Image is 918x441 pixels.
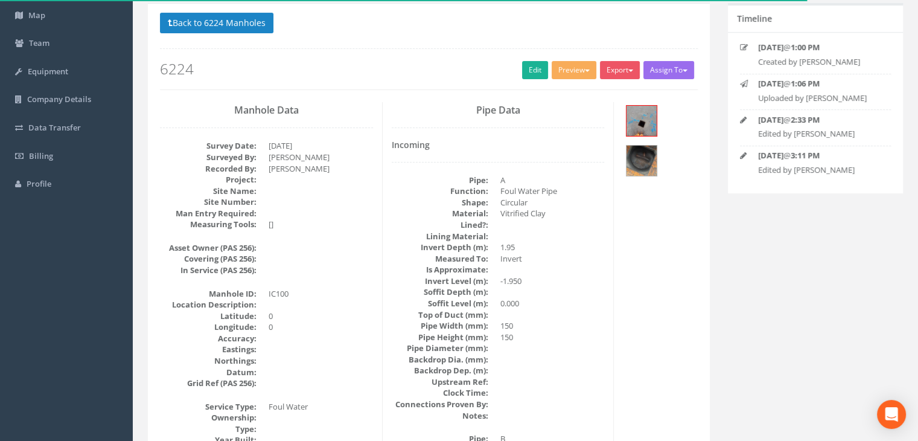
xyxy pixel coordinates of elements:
[160,152,257,163] dt: Surveyed By:
[758,56,881,68] p: Created by [PERSON_NAME]
[269,163,373,175] dd: [PERSON_NAME]
[160,219,257,230] dt: Measuring Tools:
[160,242,257,254] dt: Asset Owner (PAS 256):
[160,344,257,355] dt: Eastings:
[160,140,257,152] dt: Survey Date:
[28,66,68,77] span: Equipment
[392,185,488,197] dt: Function:
[500,298,605,309] dd: 0.000
[160,196,257,208] dt: Site Number:
[29,150,53,161] span: Billing
[877,400,906,429] div: Open Intercom Messenger
[160,412,257,423] dt: Ownership:
[392,253,488,265] dt: Measured To:
[500,320,605,332] dd: 150
[392,242,488,253] dt: Invert Depth (m):
[269,311,373,322] dd: 0
[29,37,49,48] span: Team
[392,231,488,242] dt: Lining Material:
[28,122,81,133] span: Data Transfer
[392,286,488,298] dt: Soffit Depth (m):
[791,78,820,89] strong: 1:06 PM
[392,399,488,410] dt: Connections Proven By:
[160,265,257,276] dt: In Service (PAS 256):
[160,253,257,265] dt: Covering (PAS 256):
[758,42,881,53] p: @
[791,114,820,125] strong: 2:33 PM
[758,114,881,126] p: @
[392,410,488,422] dt: Notes:
[392,332,488,343] dt: Pipe Height (mm):
[758,150,881,161] p: @
[392,175,488,186] dt: Pipe:
[160,208,257,219] dt: Man Entry Required:
[160,333,257,344] dt: Accuracy:
[269,288,373,300] dd: IC100
[500,242,605,253] dd: 1.95
[392,105,605,116] h3: Pipe Data
[758,150,783,161] strong: [DATE]
[160,401,257,413] dt: Service Type:
[160,13,273,33] button: Back to 6224 Manholes
[27,94,91,105] span: Company Details
[758,164,881,176] p: Edited by [PERSON_NAME]
[160,163,257,175] dt: Recorded By:
[392,275,488,287] dt: Invert Level (m):
[758,92,881,104] p: Uploaded by [PERSON_NAME]
[269,219,373,230] dd: []
[160,105,373,116] h3: Manhole Data
[626,146,657,176] img: d4cec6c9-b46d-cb6f-3beb-488eaa73438e_d102cf42-54cd-6ddf-8b9a-a40201857c0c_thumb.jpg
[500,197,605,208] dd: Circular
[160,423,257,435] dt: Type:
[160,299,257,311] dt: Location Description:
[392,376,488,388] dt: Upstream Ref:
[758,78,881,89] p: @
[500,332,605,343] dd: 150
[392,219,488,231] dt: Lined?:
[552,61,596,79] button: Preview
[28,10,45,21] span: Map
[392,208,488,219] dt: Material:
[791,42,820,53] strong: 1:00 PM
[758,128,881,140] p: Edited by [PERSON_NAME]
[791,150,820,161] strong: 3:11 PM
[522,61,548,79] a: Edit
[392,320,488,332] dt: Pipe Width (mm):
[643,61,694,79] button: Assign To
[500,185,605,197] dd: Foul Water Pipe
[737,14,772,23] h5: Timeline
[626,106,657,136] img: d4cec6c9-b46d-cb6f-3beb-488eaa73438e_2eea3c0d-3760-e090-3de0-986e6a4982f5_thumb.jpg
[758,114,783,125] strong: [DATE]
[160,311,257,322] dt: Latitude:
[500,275,605,287] dd: -1.950
[269,321,373,333] dd: 0
[160,174,257,185] dt: Project:
[269,401,373,413] dd: Foul Water
[160,355,257,367] dt: Northings:
[758,42,783,53] strong: [DATE]
[392,354,488,365] dt: Backdrop Dia. (mm):
[392,387,488,399] dt: Clock Time:
[269,140,373,152] dd: [DATE]
[600,61,640,79] button: Export
[160,378,257,389] dt: Grid Ref (PAS 256):
[500,253,605,265] dd: Invert
[392,343,488,354] dt: Pipe Diameter (mm):
[160,367,257,378] dt: Datum:
[160,288,257,300] dt: Manhole ID:
[392,298,488,309] dt: Soffit Level (m):
[27,178,51,189] span: Profile
[269,152,373,163] dd: [PERSON_NAME]
[758,78,783,89] strong: [DATE]
[160,185,257,197] dt: Site Name:
[392,365,488,376] dt: Backdrop Dep. (m):
[392,197,488,208] dt: Shape:
[160,61,698,77] h2: 6224
[392,309,488,321] dt: Top of Duct (mm):
[500,175,605,186] dd: A
[392,140,605,149] h4: Incoming
[160,321,257,333] dt: Longitude:
[500,208,605,219] dd: Vitrified Clay
[392,264,488,275] dt: Is Approximate:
